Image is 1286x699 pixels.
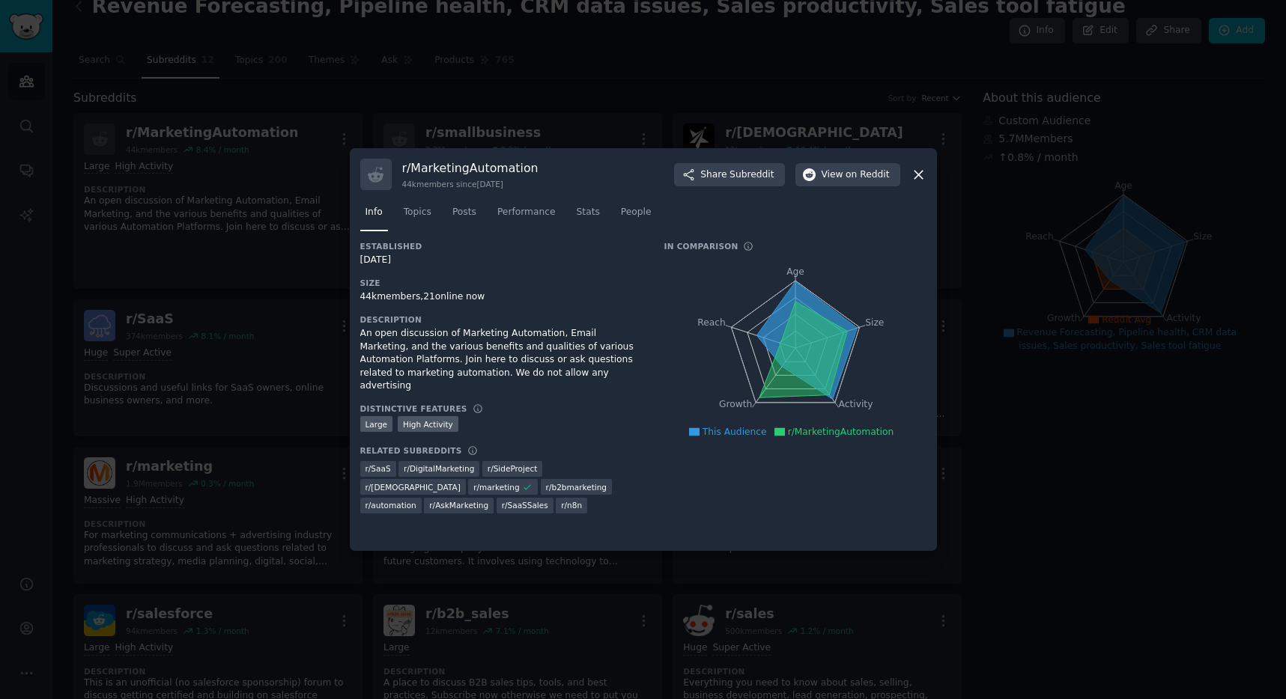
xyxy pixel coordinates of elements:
span: Topics [404,206,431,219]
a: People [616,201,657,231]
div: An open discussion of Marketing Automation, Email Marketing, and the various benefits and qualiti... [360,327,643,393]
span: r/ SaaSSales [502,500,548,510]
span: View [822,168,890,182]
div: Large [360,416,393,432]
span: r/ AskMarketing [429,500,488,510]
h3: Size [360,278,643,288]
a: Stats [571,201,605,231]
span: r/ SaaS [366,463,391,474]
span: r/ b2bmarketing [546,482,607,492]
span: Subreddit [730,168,774,182]
span: Posts [452,206,476,219]
h3: Description [360,314,643,325]
tspan: Growth [719,400,752,410]
span: People [621,206,652,219]
h3: Distinctive Features [360,403,467,414]
div: [DATE] [360,254,643,267]
tspan: Activity [838,400,873,410]
tspan: Size [865,317,884,328]
h3: Related Subreddits [360,445,462,456]
span: r/ [DEMOGRAPHIC_DATA] [366,482,461,492]
span: r/ n8n [561,500,582,510]
span: Share [700,168,774,182]
h3: r/ MarketingAutomation [402,160,539,176]
div: 44k members since [DATE] [402,179,539,189]
tspan: Reach [697,317,726,328]
div: High Activity [398,416,458,432]
span: r/ DigitalMarketing [404,463,474,474]
a: Info [360,201,388,231]
button: ShareSubreddit [674,163,784,187]
span: Performance [497,206,556,219]
span: on Reddit [846,168,889,182]
tspan: Age [786,266,804,277]
div: 44k members, 21 online now [360,290,643,304]
button: Viewon Reddit [795,163,900,187]
span: r/ marketing [473,482,519,492]
span: Stats [577,206,600,219]
span: r/ SideProject [488,463,538,474]
span: r/MarketingAutomation [788,427,894,437]
h3: Established [360,241,643,251]
a: Topics [398,201,437,231]
span: This Audience [703,427,767,437]
a: Performance [492,201,561,231]
h3: In Comparison [664,241,738,251]
span: Info [366,206,383,219]
span: r/ automation [366,500,416,510]
a: Posts [447,201,482,231]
